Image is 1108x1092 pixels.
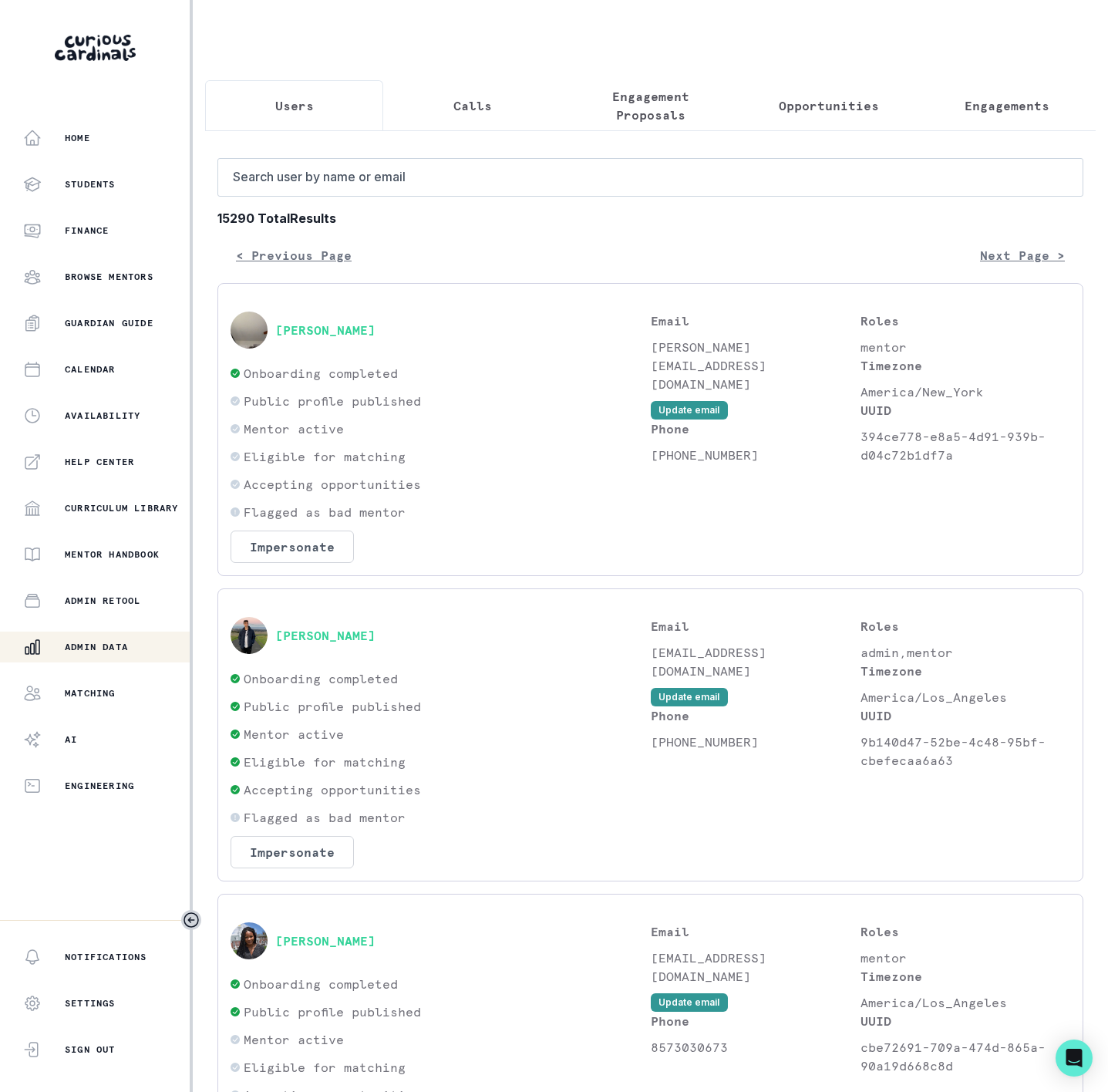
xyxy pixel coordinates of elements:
[244,447,406,466] p: Eligible for matching
[244,975,398,993] p: Onboarding completed
[65,1043,116,1056] p: Sign Out
[651,338,860,393] p: [PERSON_NAME][EMAIL_ADDRESS][DOMAIN_NAME]
[651,420,860,438] p: Phone
[962,240,1083,271] button: Next Page >
[651,949,860,986] p: [EMAIL_ADDRESS][DOMAIN_NAME]
[651,617,860,635] p: Email
[860,993,1070,1012] p: America/Los_Angeles
[860,967,1070,986] p: Timezone
[244,753,406,771] p: Eligible for matching
[965,96,1049,115] p: Engagements
[275,322,376,338] button: [PERSON_NAME]
[651,401,728,420] button: Update email
[275,628,376,643] button: [PERSON_NAME]
[65,363,116,376] p: Calendar
[231,531,354,563] button: Impersonate
[65,997,116,1009] p: Settings
[860,733,1070,770] p: 9b140d47-52be-4c48-95bf-cbefecaa6a63
[65,271,153,283] p: Browse Mentors
[65,687,116,699] p: Matching
[65,548,160,561] p: Mentor Handbook
[65,132,90,144] p: Home
[651,733,860,751] p: [PHONE_NUMBER]
[65,178,116,190] p: Students
[231,836,354,868] button: Impersonate
[244,725,344,743] p: Mentor active
[453,96,492,115] p: Calls
[65,456,134,468] p: Help Center
[244,697,421,716] p: Public profile published
[860,1038,1070,1075] p: cbe72691-709a-474d-865a-90a19d668c8d
[1056,1040,1093,1077] div: Open Intercom Messenger
[65,780,134,792] p: Engineering
[651,1038,860,1057] p: 8573030673
[244,808,406,827] p: Flagged as bad mentor
[244,364,398,383] p: Onboarding completed
[860,949,1070,967] p: mentor
[651,446,860,464] p: [PHONE_NUMBER]
[217,240,370,271] button: < Previous Page
[860,383,1070,401] p: America/New_York
[651,1012,860,1030] p: Phone
[860,706,1070,725] p: UUID
[860,617,1070,635] p: Roles
[275,933,376,949] button: [PERSON_NAME]
[65,410,140,422] p: Availability
[651,993,728,1012] button: Update email
[860,643,1070,662] p: admin,mentor
[65,641,128,653] p: Admin Data
[217,209,1083,228] b: 15290 Total Results
[244,392,421,410] p: Public profile published
[65,595,140,607] p: Admin Retool
[244,1003,421,1021] p: Public profile published
[860,356,1070,375] p: Timezone
[244,475,421,494] p: Accepting opportunities
[651,688,728,706] button: Update email
[651,312,860,330] p: Email
[860,338,1070,356] p: mentor
[651,922,860,941] p: Email
[860,662,1070,680] p: Timezone
[65,317,153,329] p: Guardian Guide
[574,87,726,124] p: Engagement Proposals
[181,910,201,930] button: Toggle sidebar
[860,427,1070,464] p: 394ce778-e8a5-4d91-939b-d04c72b1df7a
[860,688,1070,706] p: America/Los_Angeles
[55,35,136,61] img: Curious Cardinals Logo
[244,1030,344,1049] p: Mentor active
[65,733,77,746] p: AI
[244,780,421,799] p: Accepting opportunities
[860,312,1070,330] p: Roles
[244,1058,406,1077] p: Eligible for matching
[65,502,179,514] p: Curriculum Library
[651,643,860,680] p: [EMAIL_ADDRESS][DOMAIN_NAME]
[244,420,344,438] p: Mentor active
[860,1012,1070,1030] p: UUID
[244,669,398,688] p: Onboarding completed
[779,96,879,115] p: Opportunities
[65,224,109,237] p: Finance
[860,401,1070,420] p: UUID
[244,503,406,521] p: Flagged as bad mentor
[860,922,1070,941] p: Roles
[275,96,314,115] p: Users
[65,951,147,963] p: Notifications
[651,706,860,725] p: Phone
